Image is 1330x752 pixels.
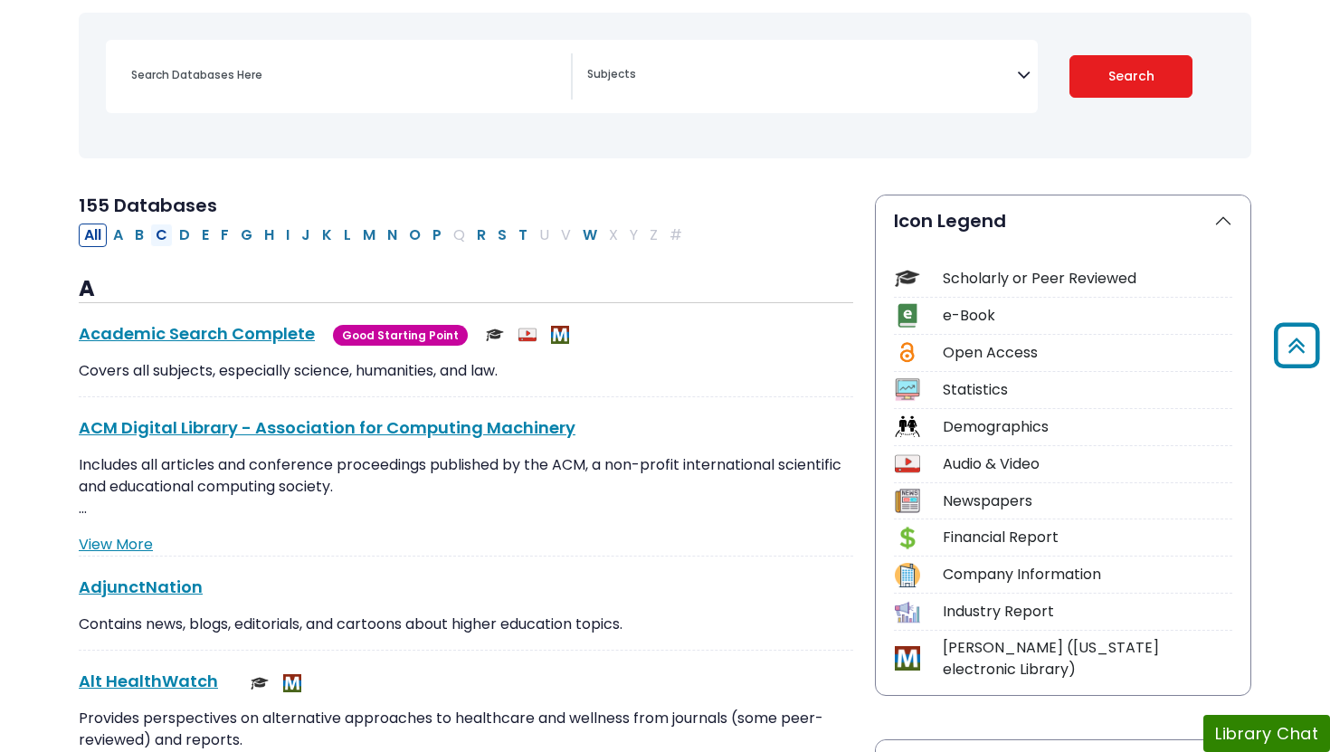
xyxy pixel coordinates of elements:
[79,13,1251,158] nav: Search filters
[79,454,853,519] p: Includes all articles and conference proceedings published by the ACM, a non-profit international...
[587,69,1017,83] textarea: Search
[251,674,269,692] img: Scholarly or Peer Reviewed
[943,601,1232,623] div: Industry Report
[876,195,1250,246] button: Icon Legend
[79,576,203,598] a: AdjunctNation
[895,452,919,476] img: Icon Audio & Video
[943,637,1232,681] div: [PERSON_NAME] ([US_STATE] electronic Library)
[551,326,569,344] img: MeL (Michigan electronic Library)
[129,224,149,247] button: Filter Results B
[79,670,218,692] a: Alt HealthWatch
[1069,55,1193,98] button: Submit for Search Results
[896,340,918,365] img: Icon Open Access
[943,342,1232,364] div: Open Access
[943,453,1232,475] div: Audio & Video
[120,62,571,88] input: Search database by title or keyword
[895,266,919,290] img: Icon Scholarly or Peer Reviewed
[471,224,491,247] button: Filter Results R
[108,224,128,247] button: Filter Results A
[357,224,381,247] button: Filter Results M
[79,193,217,218] span: 155 Databases
[895,377,919,402] img: Icon Statistics
[150,224,173,247] button: Filter Results C
[943,305,1232,327] div: e-Book
[296,224,316,247] button: Filter Results J
[79,224,689,244] div: Alpha-list to filter by first letter of database name
[338,224,356,247] button: Filter Results L
[79,276,853,303] h3: A
[486,326,504,344] img: Scholarly or Peer Reviewed
[235,224,258,247] button: Filter Results G
[79,534,153,555] a: View More
[518,326,537,344] img: Audio & Video
[943,379,1232,401] div: Statistics
[427,224,447,247] button: Filter Results P
[895,646,919,671] img: Icon MeL (Michigan electronic Library)
[215,224,234,247] button: Filter Results F
[943,268,1232,290] div: Scholarly or Peer Reviewed
[1203,715,1330,752] button: Library Chat
[1268,330,1325,360] a: Back to Top
[895,489,919,513] img: Icon Newspapers
[404,224,426,247] button: Filter Results O
[382,224,403,247] button: Filter Results N
[280,224,295,247] button: Filter Results I
[196,224,214,247] button: Filter Results E
[259,224,280,247] button: Filter Results H
[943,416,1232,438] div: Demographics
[333,325,468,346] span: Good Starting Point
[79,360,853,382] p: Covers all subjects, especially science, humanities, and law.
[943,564,1232,585] div: Company Information
[895,303,919,328] img: Icon e-Book
[283,674,301,692] img: MeL (Michigan electronic Library)
[79,614,853,635] p: Contains news, blogs, editorials, and cartoons about higher education topics.
[943,490,1232,512] div: Newspapers
[79,416,575,439] a: ACM Digital Library - Association for Computing Machinery
[577,224,603,247] button: Filter Results W
[492,224,512,247] button: Filter Results S
[895,414,919,439] img: Icon Demographics
[943,527,1232,548] div: Financial Report
[174,224,195,247] button: Filter Results D
[513,224,533,247] button: Filter Results T
[79,322,315,345] a: Academic Search Complete
[895,526,919,550] img: Icon Financial Report
[79,708,853,751] p: Provides perspectives on alternative approaches to healthcare and wellness from journals (some pe...
[317,224,337,247] button: Filter Results K
[895,600,919,624] img: Icon Industry Report
[895,563,919,587] img: Icon Company Information
[79,224,107,247] button: All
